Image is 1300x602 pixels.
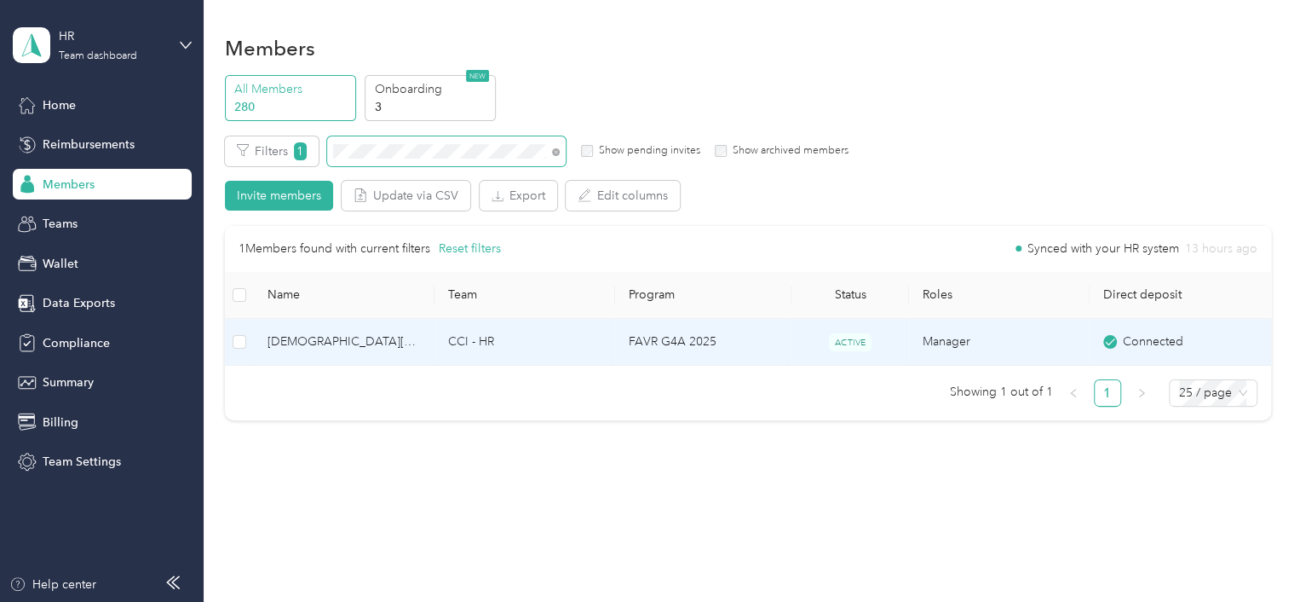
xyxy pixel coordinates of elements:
div: HR [59,27,165,45]
span: [DEMOGRAPHIC_DATA][PERSON_NAME] [267,333,421,351]
span: Reimbursements [43,136,135,153]
span: Synced with your HR system [1027,243,1179,255]
iframe: Everlance-gr Chat Button Frame [1205,506,1300,602]
button: left [1060,379,1087,407]
p: All Members [234,80,350,98]
div: Page Size [1169,379,1257,407]
span: ACTIVE [829,333,871,351]
span: Summary [43,373,94,391]
span: Home [43,96,76,114]
span: Name [267,287,421,302]
button: Export [480,181,557,211]
span: NEW [466,70,489,82]
span: Wallet [43,255,78,273]
span: Team Settings [43,453,121,471]
span: Billing [43,414,78,431]
span: Connected [1123,333,1183,351]
span: Teams [43,215,78,233]
span: 25 / page [1179,380,1247,406]
div: Team dashboard [59,51,137,61]
button: right [1128,379,1155,407]
p: 280 [234,98,350,116]
button: Help center [9,576,96,593]
button: Edit columns [566,181,680,211]
td: Manager [909,319,1090,366]
span: Showing 1 out of 1 [950,379,1053,405]
button: Filters1 [225,136,319,166]
button: Reset filters [439,240,501,258]
th: Program [615,272,791,319]
th: Direct deposit [1090,272,1270,319]
p: Onboarding [375,80,491,98]
td: CCI - HR [434,319,615,366]
span: Data Exports [43,294,115,312]
label: Show archived members [727,143,848,159]
button: Invite members [225,181,333,211]
p: 1 Members found with current filters [239,240,430,258]
li: 1 [1094,379,1121,407]
p: 3 [375,98,491,116]
li: Next Page [1128,379,1155,407]
th: Team [434,272,615,319]
span: 1 [294,142,307,160]
button: Update via CSV [342,181,470,211]
span: right [1136,388,1147,398]
span: Compliance [43,334,110,352]
span: left [1068,388,1079,398]
th: Roles [909,272,1090,319]
th: Status [791,272,909,319]
span: 13 hours ago [1185,243,1257,255]
li: Previous Page [1060,379,1087,407]
th: Name [254,272,434,319]
td: FAVR G4A 2025 [615,319,791,366]
span: Members [43,176,95,194]
a: 1 [1095,380,1120,406]
td: Kristen Hoefler [254,319,434,366]
label: Show pending invites [593,143,700,159]
h1: Members [225,39,315,57]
